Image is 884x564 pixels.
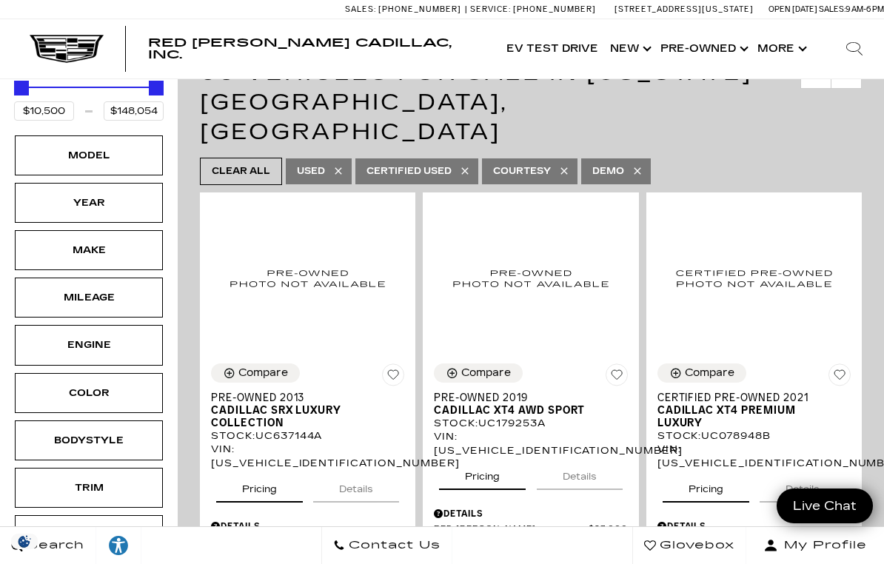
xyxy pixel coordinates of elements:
div: Pricing Details - Pre-Owned 2019 Cadillac XT4 AWD Sport [434,507,627,520]
div: VIN: [US_VEHICLE_IDENTIFICATION_NUMBER] [657,443,851,469]
button: Compare Vehicle [211,363,300,383]
a: [STREET_ADDRESS][US_STATE] [615,4,754,14]
div: Explore your accessibility options [96,534,141,557]
button: Save Vehicle [606,363,628,392]
input: Minimum [14,101,74,121]
a: Pre-Owned 2019Cadillac XT4 AWD Sport [434,392,627,417]
div: EngineEngine [15,325,163,365]
div: Bodystyle [52,432,126,449]
span: Pre-Owned 2019 [434,392,616,404]
a: Service: [PHONE_NUMBER] [465,5,600,13]
div: Maximum Price [149,81,164,95]
button: details tab [313,470,399,503]
button: Compare Vehicle [434,363,523,383]
div: Compare [461,366,511,380]
span: Service: [470,4,511,14]
div: Price [14,75,164,121]
span: Pre-Owned 2013 [211,392,393,404]
div: Search [825,19,884,78]
div: Model [52,147,126,164]
div: Pricing Details - Certified Pre-Owned 2021 Cadillac XT4 Premium Luxury [657,520,851,533]
span: Search [23,535,84,556]
a: Red [PERSON_NAME] Cadillac, Inc. [148,37,486,61]
div: Year [52,195,126,211]
div: VIN: [US_VEHICLE_IDENTIFICATION_NUMBER] [211,443,404,469]
div: VIN: [US_VEHICLE_IDENTIFICATION_NUMBER] [434,430,627,457]
span: 60 Vehicles for Sale in [US_STATE][GEOGRAPHIC_DATA], [GEOGRAPHIC_DATA] [200,59,752,145]
img: Cadillac Dark Logo with Cadillac White Text [30,35,104,63]
span: Open [DATE] [769,4,817,14]
div: ColorColor [15,373,163,413]
a: New [604,19,654,78]
div: Pricing Details - Pre-Owned 2013 Cadillac SRX Luxury Collection [211,520,404,533]
div: Stock : UC179253A [434,417,627,430]
span: Used [297,162,325,181]
div: Make [52,242,126,258]
a: Certified Pre-Owned 2021Cadillac XT4 Premium Luxury [657,392,851,429]
div: Stock : UC637144A [211,429,404,443]
a: Sales: [PHONE_NUMBER] [345,5,465,13]
button: details tab [760,470,846,503]
img: 2013 Cadillac SRX Luxury Collection [211,204,404,352]
a: Live Chat [777,489,873,523]
button: More [751,19,810,78]
div: YearYear [15,183,163,223]
div: Stock : UC078948B [657,429,851,443]
span: [PHONE_NUMBER] [378,4,461,14]
span: Sales: [345,4,376,14]
button: Compare Vehicle [657,363,746,383]
span: Certified Used [366,162,452,181]
div: Engine [52,337,126,353]
span: Red [PERSON_NAME] Cadillac, Inc. [148,36,452,61]
div: ModelModel [15,135,163,175]
a: EV Test Drive [500,19,604,78]
span: Cadillac XT4 AWD Sport [434,404,616,417]
button: Save Vehicle [828,363,851,392]
div: Compare [685,366,734,380]
span: Cadillac XT4 Premium Luxury [657,404,840,429]
span: Sales: [819,4,846,14]
span: Contact Us [345,535,441,556]
span: [PHONE_NUMBER] [513,4,596,14]
div: BodystyleBodystyle [15,420,163,460]
span: $27,000 [589,524,628,535]
div: Compare [238,366,288,380]
span: Clear All [212,162,270,181]
input: Maximum [104,101,164,121]
a: Contact Us [321,527,452,564]
a: Glovebox [632,527,746,564]
div: TrimTrim [15,468,163,508]
div: Mileage [52,289,126,306]
a: Explore your accessibility options [96,527,141,564]
div: Trim [52,480,126,496]
span: Courtesy [493,162,551,181]
div: Privacy Settings [7,534,41,549]
button: pricing tab [216,470,303,503]
span: Glovebox [656,535,734,556]
span: Demo [592,162,624,181]
button: pricing tab [663,470,749,503]
span: Certified Pre-Owned 2021 [657,392,840,404]
button: Save Vehicle [382,363,404,392]
span: Cadillac SRX Luxury Collection [211,404,393,429]
a: Red [PERSON_NAME] $27,000 [434,524,627,535]
span: Red [PERSON_NAME] [434,524,589,535]
span: My Profile [778,535,867,556]
div: FeaturesFeatures [15,515,163,555]
div: Color [52,385,126,401]
button: pricing tab [439,457,526,490]
div: MakeMake [15,230,163,270]
button: Open user profile menu [746,527,884,564]
img: 2021 Cadillac XT4 Premium Luxury [657,204,851,352]
div: Minimum Price [14,81,29,95]
button: details tab [537,457,623,490]
a: Pre-Owned [654,19,751,78]
img: 2019 Cadillac XT4 AWD Sport [434,204,627,352]
span: Live Chat [786,497,864,514]
div: MileageMileage [15,278,163,318]
span: 9 AM-6 PM [846,4,884,14]
a: Pre-Owned 2013Cadillac SRX Luxury Collection [211,392,404,429]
